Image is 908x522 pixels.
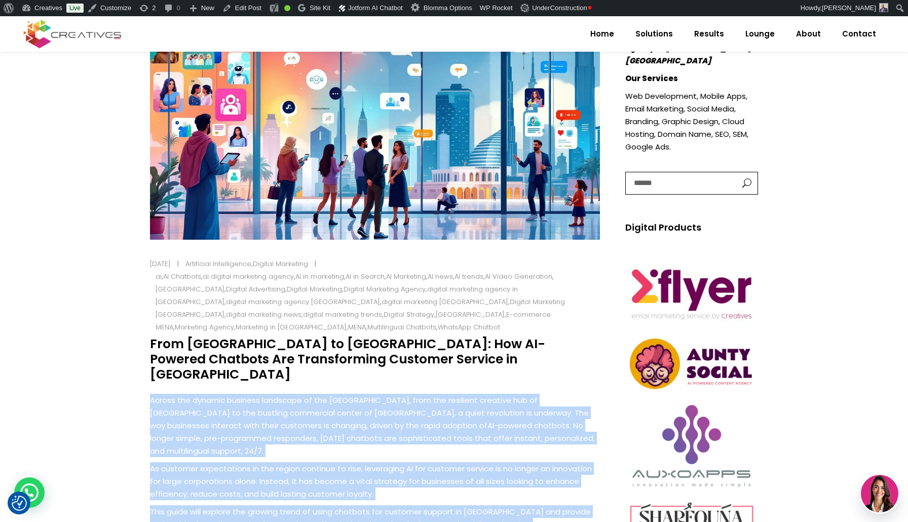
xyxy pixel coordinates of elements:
a: Digital Marketing [287,284,342,294]
div: Good [284,5,290,11]
a: MENA [348,322,366,332]
a: AI in Search [346,272,385,281]
span: [PERSON_NAME] [822,4,876,12]
a: ai digital marketing agency [203,272,294,281]
a: Artificial Intelligence [185,259,251,269]
p: As customer expectations in the region continue to rise, leveraging AI for customer service is no... [150,462,600,500]
a: AI news [428,272,453,281]
a: digital marketing agency [GEOGRAPHIC_DATA] [226,297,380,307]
img: agent [861,475,898,512]
a: Digital Strategy [384,310,434,319]
p: Web Development, Mobile Apps, Email Marketing, Social Media, Branding, Graphic Design, Cloud Host... [625,90,759,153]
div: WhatsApp contact [14,477,45,508]
a: Results [684,21,735,47]
span: About [796,21,821,47]
a: Marketing in [GEOGRAPHIC_DATA] [236,322,347,332]
img: Creatives | From Beirut to Dubai: How AI-Powered Chatbots Are Transforming Customer Service in th... [879,3,888,12]
span: Site Kit [310,4,330,12]
a: AI Chatbots [163,272,201,281]
button: Consent Preferences [12,496,27,511]
a: Live [66,4,84,13]
img: Creatives [21,18,124,50]
a: WhatsApp Chatbot [438,322,500,332]
a: AI Marketing [386,272,426,281]
a: Solutions [625,21,684,47]
em: AI-Powered Digital Marketing Agency in [GEOGRAPHIC_DATA], [GEOGRAPHIC_DATA] [625,30,754,66]
a: ai [156,272,162,281]
img: Revisit consent button [12,496,27,511]
a: digital marketing trends [303,310,382,319]
span: Results [694,21,724,47]
span: Solutions [635,21,673,47]
span: Lounge [745,21,775,47]
a: Digital Marketing Agency [344,284,426,294]
a: Home [580,21,625,47]
a: [GEOGRAPHIC_DATA] [156,284,224,294]
a: AI trends [455,272,483,281]
a: AI Video Generation [485,272,552,281]
button: button [732,172,758,194]
a: Marketing Agency [175,322,234,332]
a: Lounge [735,21,785,47]
div: , , , , , , , , , , , , , , , , , , , , , , , , , , [156,270,593,333]
a: AI in marketing [295,272,344,281]
img: Creatives | From Beirut to Dubai: How AI-Powered Chatbots Are Transforming Customer Service in th... [625,398,759,493]
a: Digital Advertising [226,284,285,294]
a: Multilingual Chatbots [367,322,436,332]
a: About [785,21,831,47]
a: [GEOGRAPHIC_DATA] [436,310,505,319]
img: Creatives | From Beirut to Dubai: How AI-Powered Chatbots Are Transforming Customer Service in th... [625,335,759,393]
strong: Our Services [625,73,678,84]
a: Digital Marketing [253,259,308,269]
span: Home [590,21,614,47]
h4: From [GEOGRAPHIC_DATA] to [GEOGRAPHIC_DATA]: How AI-Powered Chatbots Are Transforming Customer Se... [150,337,600,382]
img: Creatives | From Beirut to Dubai: How AI-Powered Chatbots Are Transforming Customer Service in th... [625,253,759,330]
a: digital marketing news [226,310,301,319]
h5: Digital Products [625,220,759,235]
span: Contact [842,21,876,47]
p: Across the dynamic business landscape of the [GEOGRAPHIC_DATA], from the resilient creative hub o... [150,394,600,457]
a: Contact [831,21,887,47]
a: [DATE] [150,259,171,269]
a: digital marketing [GEOGRAPHIC_DATA] [382,297,508,307]
img: Creatives | From Beirut to Dubai: How AI-Powered Chatbots Are Transforming Customer Service in th... [520,4,531,12]
a: AI-powered chatbots [487,420,570,431]
div: , [180,257,315,270]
